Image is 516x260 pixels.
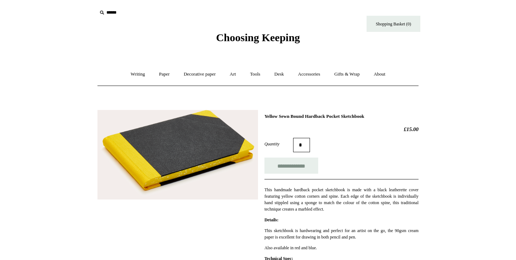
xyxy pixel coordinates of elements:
a: Choosing Keeping [216,37,300,42]
strong: Details: [264,217,278,222]
a: Accessories [292,65,327,84]
p: This handmade hardback pocket sketchbook is made with a black leatherette cover featuring yellow ... [264,187,419,212]
a: Writing [124,65,152,84]
a: Paper [153,65,176,84]
a: Gifts & Wrap [328,65,366,84]
a: Art [223,65,242,84]
a: About [367,65,392,84]
label: Quantity [264,141,293,147]
a: Decorative paper [177,65,222,84]
p: This sketchbook is hardwearing and perfect for an artist on the go, the 90gsm cream paper is exce... [264,227,419,240]
h2: £15.00 [264,126,419,133]
h1: Yellow Sewn Bound Hardback Pocket Sketchbook [264,114,419,119]
img: Yellow Sewn Bound Hardback Pocket Sketchbook [97,110,258,200]
a: Desk [268,65,291,84]
span: Choosing Keeping [216,32,300,43]
a: Tools [244,65,267,84]
p: Also available in red and blue. [264,245,419,251]
a: Shopping Basket (0) [367,16,420,32]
